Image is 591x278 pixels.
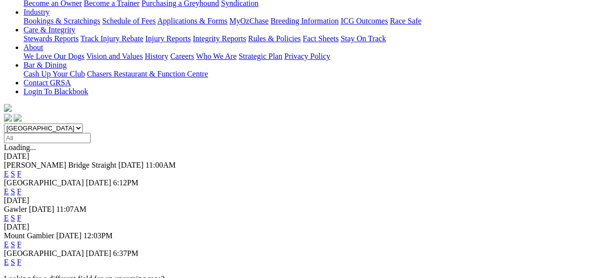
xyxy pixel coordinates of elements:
[24,8,49,16] a: Industry
[146,161,176,169] span: 11:00AM
[56,205,87,213] span: 11:07AM
[11,170,15,178] a: S
[4,231,54,240] span: Mount Gambier
[4,240,9,249] a: E
[11,187,15,196] a: S
[4,161,116,169] span: [PERSON_NAME] Bridge Straight
[4,258,9,266] a: E
[4,133,91,143] input: Select date
[4,187,9,196] a: E
[24,25,75,34] a: Care & Integrity
[17,187,22,196] a: F
[24,61,67,69] a: Bar & Dining
[86,178,111,187] span: [DATE]
[4,205,27,213] span: Gawler
[170,52,194,60] a: Careers
[4,104,12,112] img: logo-grsa-white.png
[24,78,71,87] a: Contact GRSA
[113,249,139,257] span: 6:37PM
[4,143,36,152] span: Loading...
[17,214,22,222] a: F
[17,170,22,178] a: F
[113,178,139,187] span: 6:12PM
[87,70,208,78] a: Chasers Restaurant & Function Centre
[24,34,78,43] a: Stewards Reports
[341,17,388,25] a: ICG Outcomes
[24,87,88,96] a: Login To Blackbook
[11,258,15,266] a: S
[24,70,85,78] a: Cash Up Your Club
[17,240,22,249] a: F
[102,17,155,25] a: Schedule of Fees
[24,17,100,25] a: Bookings & Scratchings
[86,249,111,257] span: [DATE]
[14,114,22,122] img: twitter.svg
[4,223,587,231] div: [DATE]
[4,152,587,161] div: [DATE]
[157,17,227,25] a: Applications & Forms
[248,34,301,43] a: Rules & Policies
[29,205,54,213] span: [DATE]
[56,231,82,240] span: [DATE]
[196,52,237,60] a: Who We Are
[145,52,168,60] a: History
[193,34,246,43] a: Integrity Reports
[24,43,43,51] a: About
[4,249,84,257] span: [GEOGRAPHIC_DATA]
[303,34,339,43] a: Fact Sheets
[83,231,113,240] span: 12:03PM
[271,17,339,25] a: Breeding Information
[390,17,421,25] a: Race Safe
[24,52,84,60] a: We Love Our Dogs
[4,178,84,187] span: [GEOGRAPHIC_DATA]
[86,52,143,60] a: Vision and Values
[4,214,9,222] a: E
[17,258,22,266] a: F
[239,52,282,60] a: Strategic Plan
[11,214,15,222] a: S
[80,34,143,43] a: Track Injury Rebate
[118,161,144,169] span: [DATE]
[24,70,587,78] div: Bar & Dining
[11,240,15,249] a: S
[284,52,330,60] a: Privacy Policy
[24,34,587,43] div: Care & Integrity
[24,17,587,25] div: Industry
[4,170,9,178] a: E
[24,52,587,61] div: About
[4,114,12,122] img: facebook.svg
[229,17,269,25] a: MyOzChase
[341,34,386,43] a: Stay On Track
[145,34,191,43] a: Injury Reports
[4,196,587,205] div: [DATE]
